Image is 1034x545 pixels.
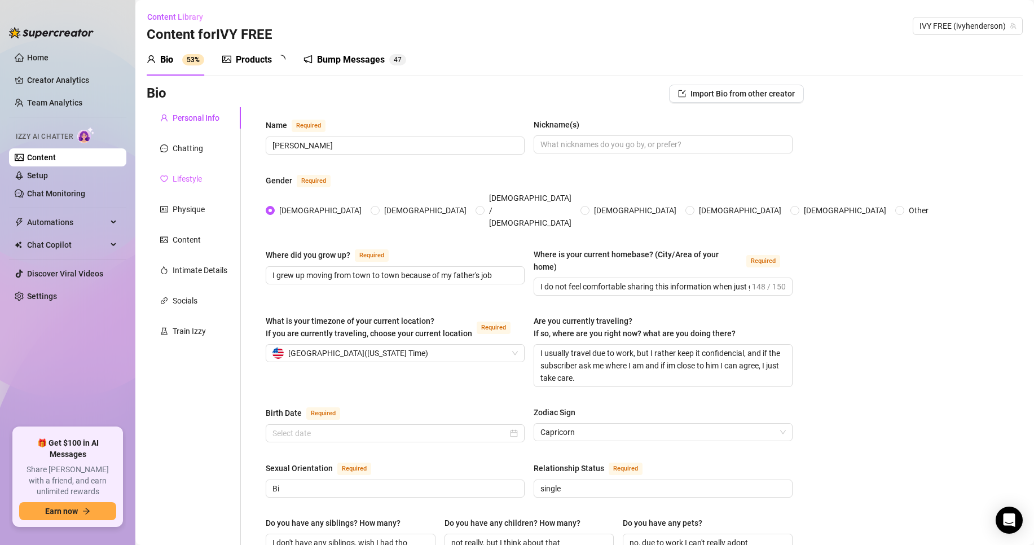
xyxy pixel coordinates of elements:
[182,54,204,65] sup: 53%
[77,127,95,143] img: AI Chatter
[272,348,284,359] img: us
[690,89,795,98] span: Import Bio from other creator
[534,248,793,273] label: Where is your current homebase? (City/Area of your home)
[82,507,90,515] span: arrow-right
[272,139,516,152] input: Name
[266,462,333,474] div: Sexual Orientation
[337,463,371,475] span: Required
[919,17,1016,34] span: IVY FREE (ivyhenderson)
[266,462,384,475] label: Sexual Orientation
[534,345,792,386] textarea: I usually travel due to work, but I rather keep it confidencial, and if the subscriber ask me whe...
[272,427,508,439] input: Birth Date
[266,517,408,529] label: Do you have any siblings? How many?
[534,406,583,419] label: Zodiac Sign
[389,54,406,65] sup: 47
[540,482,784,495] input: Relationship Status
[266,407,302,419] div: Birth Date
[266,174,292,187] div: Gender
[694,204,786,217] span: [DEMOGRAPHIC_DATA]
[266,517,401,529] div: Do you have any siblings? How many?
[160,175,168,183] span: heart
[27,269,103,278] a: Discover Viral Videos
[160,53,173,67] div: Bio
[160,266,168,274] span: fire
[398,56,402,64] span: 7
[160,236,168,244] span: picture
[19,438,116,460] span: 🎁 Get $100 in AI Messages
[394,56,398,64] span: 4
[540,424,786,441] span: Capricorn
[540,280,750,293] input: Where is your current homebase? (City/Area of your home)
[15,241,22,249] img: Chat Copilot
[27,171,48,180] a: Setup
[799,204,891,217] span: [DEMOGRAPHIC_DATA]
[173,325,206,337] div: Train Izzy
[45,507,78,516] span: Earn now
[272,482,516,495] input: Sexual Orientation
[173,173,202,185] div: Lifestyle
[904,204,933,217] span: Other
[27,98,82,107] a: Team Analytics
[147,55,156,64] span: user
[19,464,116,498] span: Share [PERSON_NAME] with a friend, and earn unlimited rewards
[147,85,166,103] h3: Bio
[534,248,742,273] div: Where is your current homebase? (City/Area of your home)
[16,131,73,142] span: Izzy AI Chatter
[173,264,227,276] div: Intimate Details
[266,249,350,261] div: Where did you grow up?
[236,53,272,67] div: Products
[292,120,325,132] span: Required
[160,297,168,305] span: link
[147,8,212,26] button: Content Library
[173,142,203,155] div: Chatting
[173,234,201,246] div: Content
[669,85,804,103] button: Import Bio from other creator
[534,317,736,338] span: Are you currently traveling? If so, where are you right now? what are you doing there?
[380,204,471,217] span: [DEMOGRAPHIC_DATA]
[27,71,117,89] a: Creator Analytics
[746,255,780,267] span: Required
[266,119,287,131] div: Name
[15,218,24,227] span: thunderbolt
[266,174,343,187] label: Gender
[609,463,643,475] span: Required
[445,517,580,529] div: Do you have any children? How many?
[317,53,385,67] div: Bump Messages
[266,317,472,338] span: What is your timezone of your current location? If you are currently traveling, choose your curre...
[27,236,107,254] span: Chat Copilot
[996,507,1023,534] div: Open Intercom Messenger
[27,213,107,231] span: Automations
[27,292,57,301] a: Settings
[534,406,575,419] div: Zodiac Sign
[160,144,168,152] span: message
[160,327,168,335] span: experiment
[623,517,702,529] div: Do you have any pets?
[173,295,197,307] div: Socials
[297,175,331,187] span: Required
[534,462,655,475] label: Relationship Status
[147,12,203,21] span: Content Library
[27,189,85,198] a: Chat Monitoring
[275,53,287,65] span: loading
[534,118,587,131] label: Nickname(s)
[19,502,116,520] button: Earn nowarrow-right
[160,205,168,213] span: idcard
[272,269,516,282] input: Where did you grow up?
[752,280,786,293] span: 148 / 150
[27,153,56,162] a: Content
[266,248,401,262] label: Where did you grow up?
[623,517,710,529] label: Do you have any pets?
[445,517,588,529] label: Do you have any children? How many?
[540,138,784,151] input: Nickname(s)
[534,118,579,131] div: Nickname(s)
[1010,23,1017,29] span: team
[27,53,49,62] a: Home
[173,112,219,124] div: Personal Info
[485,192,576,229] span: [DEMOGRAPHIC_DATA] / [DEMOGRAPHIC_DATA]
[589,204,681,217] span: [DEMOGRAPHIC_DATA]
[222,55,231,64] span: picture
[147,26,272,44] h3: Content for IVY FREE
[306,407,340,420] span: Required
[534,462,604,474] div: Relationship Status
[355,249,389,262] span: Required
